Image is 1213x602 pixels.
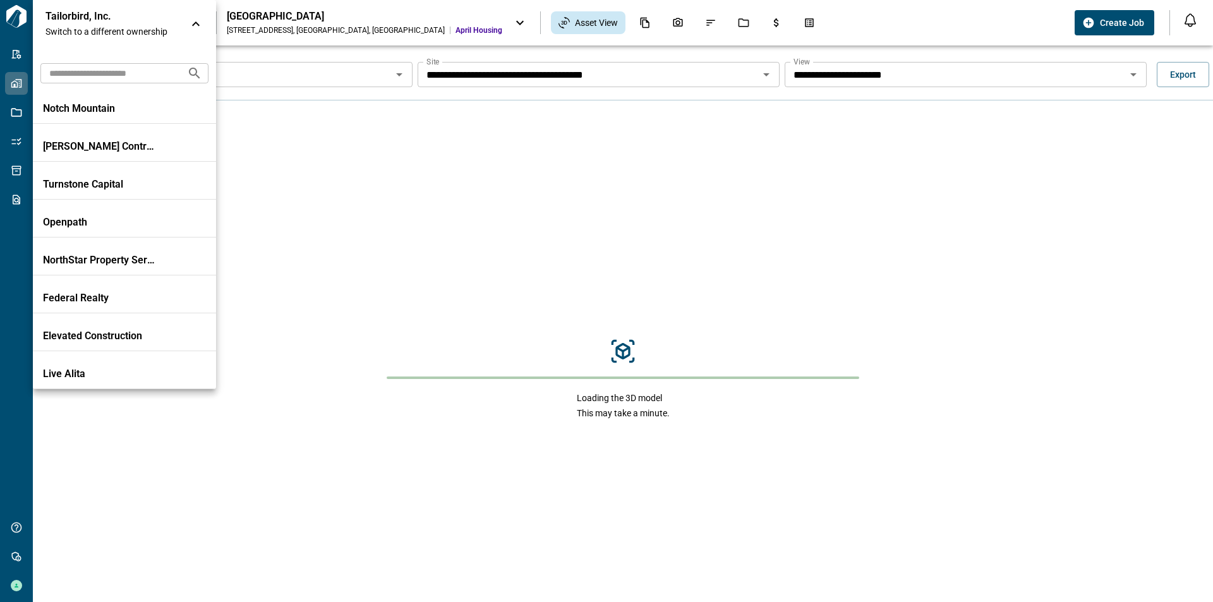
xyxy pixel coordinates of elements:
p: Federal Realty [43,292,157,304]
p: Live Alita [43,368,157,380]
p: Turnstone Capital [43,178,157,191]
p: Tailorbird, Inc. [45,10,159,23]
span: Switch to a different ownership [45,25,178,38]
p: [PERSON_NAME] Contracting [43,140,157,153]
p: NorthStar Property Services [43,254,157,267]
p: Openpath [43,216,157,229]
p: Notch Mountain [43,102,157,115]
p: Elevated Construction [43,330,157,342]
button: Search organizations [182,61,207,86]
